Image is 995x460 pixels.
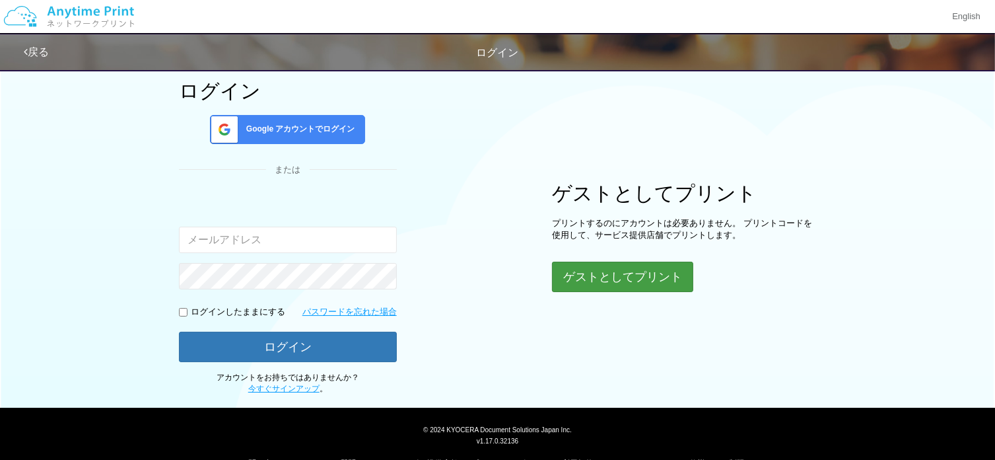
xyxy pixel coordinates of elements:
[248,384,320,393] a: 今すぐサインアップ
[477,47,519,58] span: ログイン
[179,80,397,102] h1: ログイン
[552,262,693,292] button: ゲストとしてプリント
[302,306,397,319] a: パスワードを忘れた場合
[179,372,397,395] p: アカウントをお持ちではありませんか？
[179,332,397,362] button: ログイン
[241,124,355,135] span: Google アカウントでログイン
[191,306,285,319] p: ログインしたままにする
[24,46,49,57] a: 戻る
[179,164,397,176] div: または
[552,217,816,242] p: プリントするのにアカウントは必要ありません。 プリントコードを使用して、サービス提供店舗でプリントします。
[179,227,397,253] input: メールアドレス
[477,437,518,445] span: v1.17.0.32136
[423,425,572,434] span: © 2024 KYOCERA Document Solutions Japan Inc.
[552,182,816,204] h1: ゲストとしてプリント
[248,384,327,393] span: 。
